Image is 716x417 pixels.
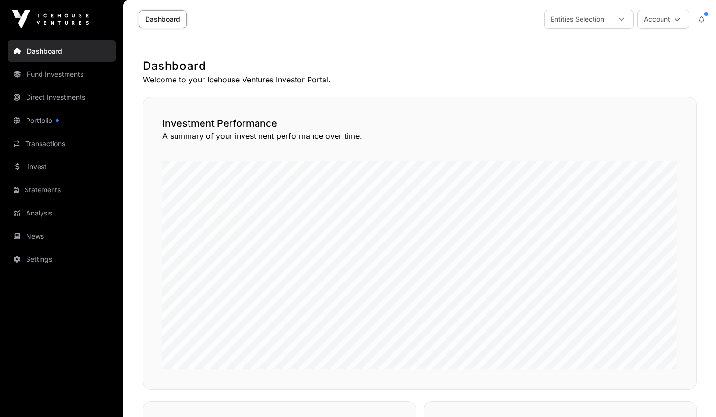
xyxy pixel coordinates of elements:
h2: Investment Performance [162,117,677,130]
p: Welcome to your Icehouse Ventures Investor Portal. [143,74,697,85]
a: Settings [8,249,116,270]
a: Statements [8,179,116,201]
h1: Dashboard [143,58,697,74]
div: Entities Selection [545,10,610,28]
a: Direct Investments [8,87,116,108]
a: Analysis [8,202,116,224]
img: Icehouse Ventures Logo [12,10,89,29]
a: Portfolio [8,110,116,131]
a: Fund Investments [8,64,116,85]
a: Transactions [8,133,116,154]
a: Dashboard [139,10,187,28]
button: Account [637,10,689,29]
a: News [8,226,116,247]
a: Invest [8,156,116,177]
a: Dashboard [8,40,116,62]
p: A summary of your investment performance over time. [162,130,677,142]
